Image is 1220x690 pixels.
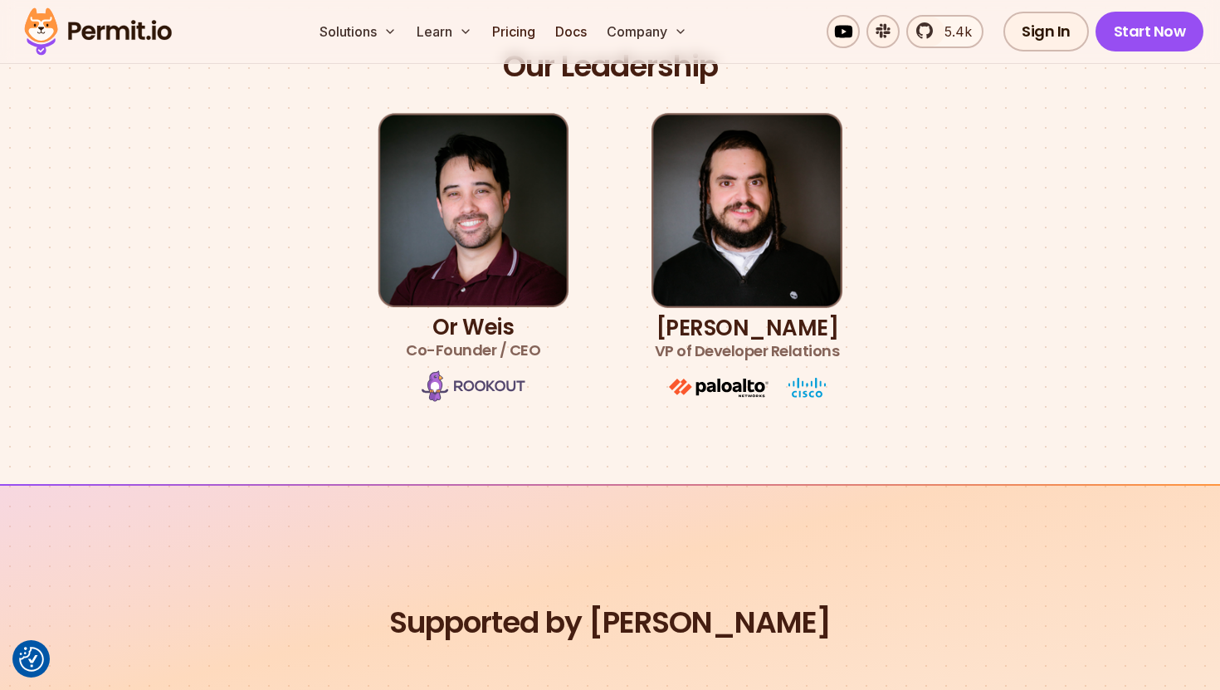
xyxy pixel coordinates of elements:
img: paloalto [669,379,769,398]
button: Consent Preferences [19,647,44,672]
span: VP of Developer Relations [655,340,840,363]
h3: Or Weis [406,316,540,362]
img: Revisit consent button [19,647,44,672]
h3: [PERSON_NAME] [655,316,840,363]
h2: Our Leadership [503,47,718,86]
img: Gabriel L. Manor | VP of Developer Relations, GTM [651,113,842,308]
button: Learn [410,15,479,48]
a: Sign In [1003,12,1089,51]
img: Or Weis | Co-Founder / CEO [378,113,569,307]
img: cisco [788,378,826,398]
button: Company [600,15,694,48]
a: Start Now [1096,12,1204,51]
button: Solutions [313,15,403,48]
a: Docs [549,15,593,48]
img: Permit logo [17,3,179,60]
a: Pricing [486,15,542,48]
span: 5.4k [935,22,972,42]
img: Rookout [422,370,525,402]
span: Co-Founder / CEO [406,339,540,362]
h2: Supported by [PERSON_NAME] [168,604,1052,643]
a: 5.4k [906,15,983,48]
